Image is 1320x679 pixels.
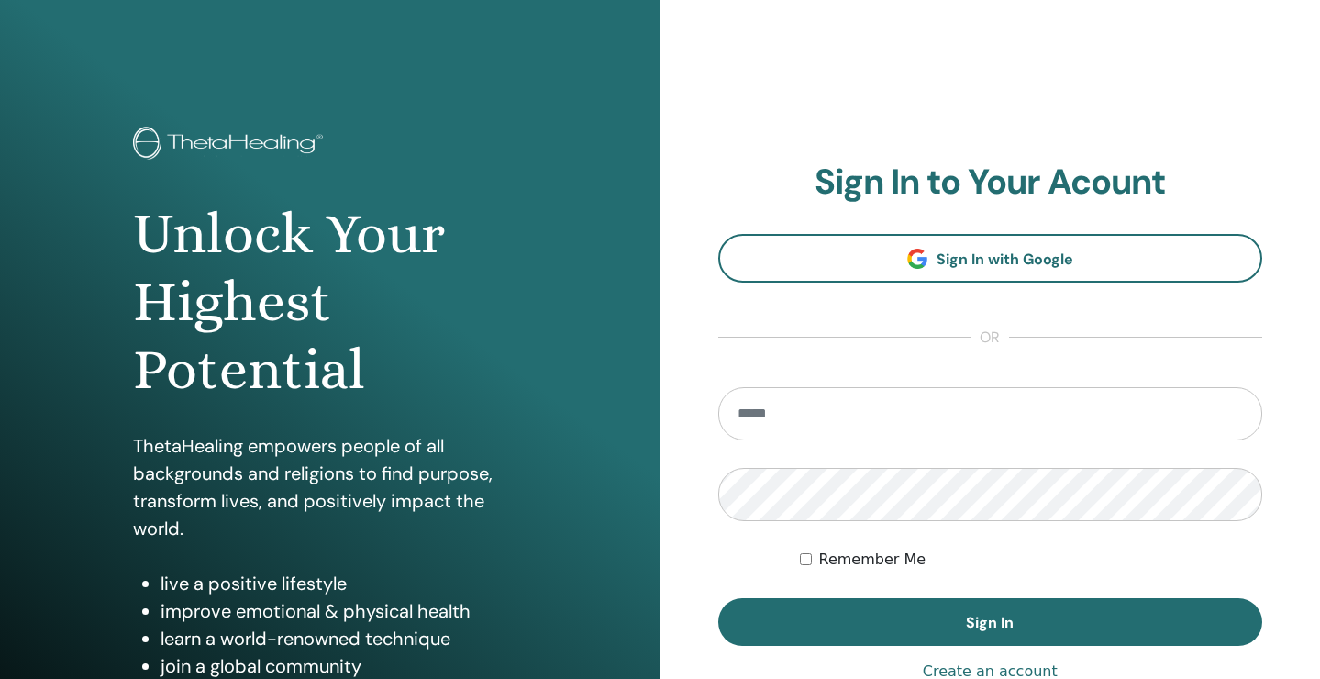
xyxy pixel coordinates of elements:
li: improve emotional & physical health [161,597,527,625]
a: Sign In with Google [718,234,1263,283]
p: ThetaHealing empowers people of all backgrounds and religions to find purpose, transform lives, a... [133,432,527,542]
button: Sign In [718,598,1263,646]
li: live a positive lifestyle [161,570,527,597]
li: learn a world-renowned technique [161,625,527,652]
div: Keep me authenticated indefinitely or until I manually logout [800,549,1262,571]
span: Sign In with Google [937,250,1073,269]
h1: Unlock Your Highest Potential [133,200,527,405]
h2: Sign In to Your Acount [718,161,1263,204]
label: Remember Me [819,549,926,571]
span: or [971,327,1009,349]
span: Sign In [966,613,1014,632]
